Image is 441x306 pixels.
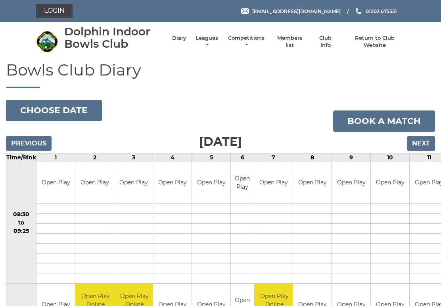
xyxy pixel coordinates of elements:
span: [EMAIL_ADDRESS][DOMAIN_NAME] [252,8,341,14]
td: Open Play [153,162,192,204]
td: 1 [36,153,75,162]
td: Open Play [371,162,409,204]
span: 01202 675551 [366,8,397,14]
td: Open Play [114,162,153,204]
td: Open Play [293,162,332,204]
input: Next [407,136,435,151]
h1: Bowls Club Diary [6,61,435,88]
a: Members list [273,35,306,49]
td: Open Play [192,162,230,204]
td: Open Play [332,162,370,204]
a: Login [36,4,73,18]
td: Open Play [75,162,114,204]
img: Phone us [356,8,361,14]
td: 2 [75,153,114,162]
td: Open Play [254,162,293,204]
img: Email [241,8,249,14]
a: Leagues [194,35,219,49]
a: Competitions [227,35,265,49]
a: Diary [172,35,186,42]
a: Return to Club Website [345,35,405,49]
td: Time/Rink [6,153,36,162]
button: Choose date [6,100,102,121]
a: Phone us 01202 675551 [355,8,397,15]
td: 4 [153,153,192,162]
td: 8 [293,153,332,162]
td: 3 [114,153,153,162]
td: Open Play [36,162,75,204]
div: Dolphin Indoor Bowls Club [64,25,164,50]
td: 08:30 to 09:25 [6,162,36,284]
td: 5 [192,153,231,162]
td: 7 [254,153,293,162]
a: Club Info [314,35,337,49]
td: 9 [332,153,371,162]
input: Previous [6,136,52,151]
img: Dolphin Indoor Bowls Club [36,31,58,52]
a: Email [EMAIL_ADDRESS][DOMAIN_NAME] [241,8,341,15]
td: 10 [371,153,410,162]
td: 6 [231,153,254,162]
a: Book a match [333,110,435,132]
td: Open Play [231,162,254,204]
